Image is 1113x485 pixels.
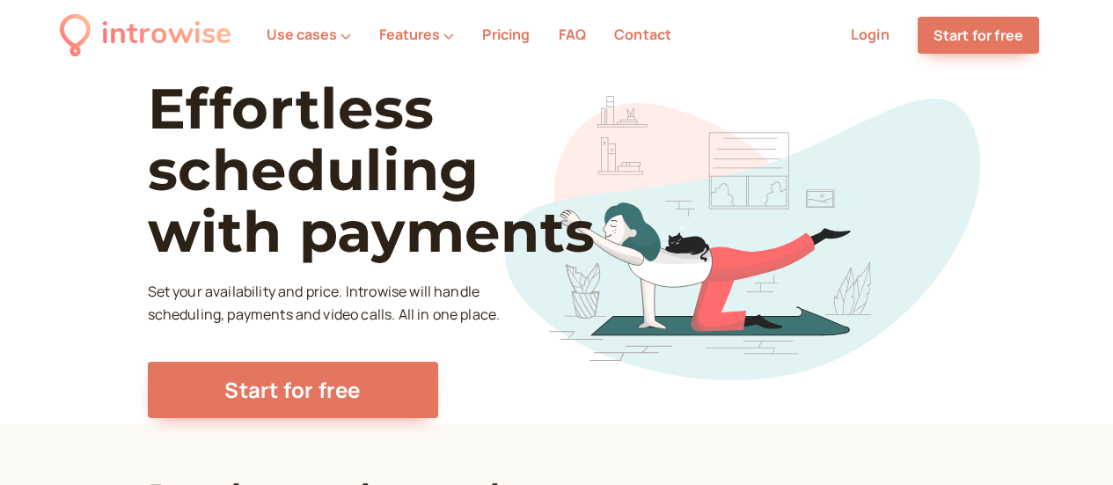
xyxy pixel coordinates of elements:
iframe: Chat Widget [1025,400,1113,485]
p: Set your availability and price. Introwise will handle scheduling, payments and video calls. All ... [148,281,505,327]
a: FAQ [559,25,586,44]
a: Login [851,25,890,44]
a: introwise [60,11,231,59]
a: Pricing [482,25,530,44]
a: Start for free [148,362,438,418]
h1: Effortless scheduling with payments [148,77,659,263]
button: Features [379,26,454,42]
a: Contact [614,25,671,44]
button: Use cases [267,26,351,42]
div: introwise [101,11,231,59]
a: Start for free [918,17,1039,54]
